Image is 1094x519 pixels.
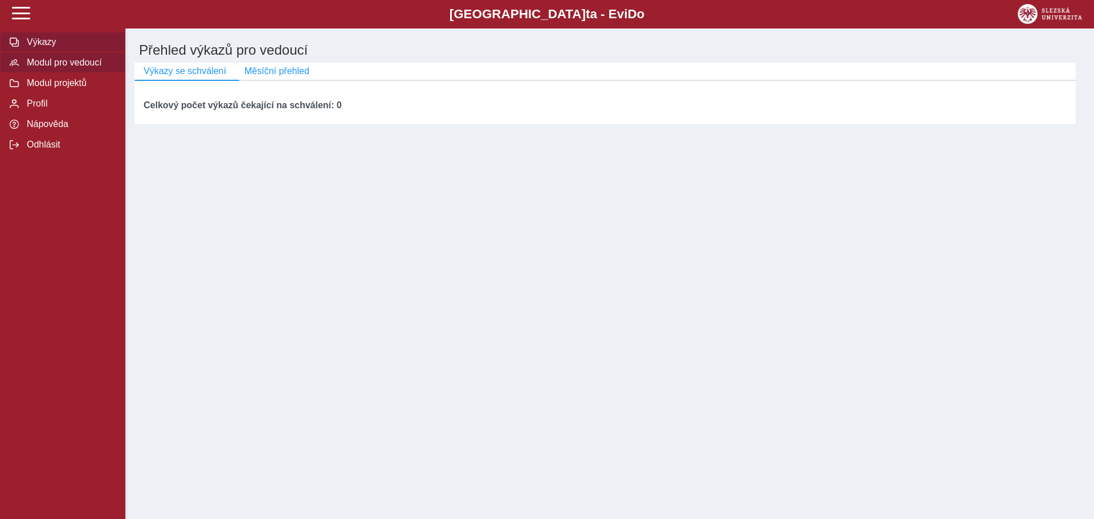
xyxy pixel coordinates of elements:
[23,99,116,109] span: Profil
[23,58,116,68] span: Modul pro vedoucí
[34,7,1060,22] b: [GEOGRAPHIC_DATA] a - Evi
[23,140,116,150] span: Odhlásit
[1018,4,1082,24] img: logo_web_su.png
[235,63,319,80] button: Měsíční přehled
[586,7,590,21] span: t
[134,38,1085,63] h1: Přehled výkazů pro vedoucí
[23,78,116,88] span: Modul projektů
[23,119,116,129] span: Nápověda
[144,100,342,110] b: Celkový počet výkazů čekající na schválení: 0
[134,63,235,80] button: Výkazy se schválení
[144,66,226,76] span: Výkazy se schválení
[627,7,636,21] span: D
[23,37,116,47] span: Výkazy
[244,66,309,76] span: Měsíční přehled
[637,7,645,21] span: o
